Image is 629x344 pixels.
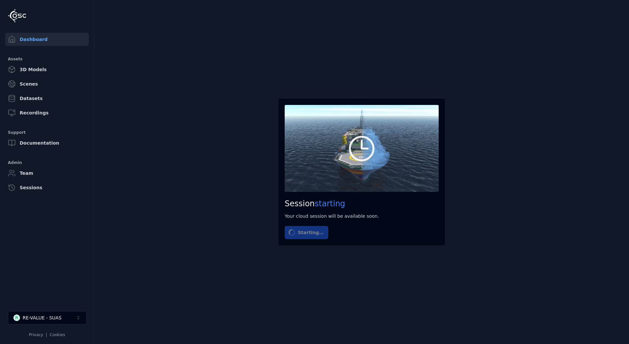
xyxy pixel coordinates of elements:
[285,198,439,209] h2: Session
[29,333,43,337] a: Privacy
[285,213,439,219] div: Your cloud session will be available soon.
[8,159,86,167] div: Admin
[46,333,47,337] span: |
[5,92,89,105] a: Datasets
[5,77,89,91] a: Scenes
[8,55,86,63] div: Assets
[5,181,89,194] a: Sessions
[5,167,89,180] a: Team
[285,226,328,239] button: Starting…
[5,106,89,119] a: Recordings
[13,314,20,321] div: R
[8,311,86,324] button: Select a workspace
[5,33,89,46] a: Dashboard
[5,136,89,150] a: Documentation
[5,63,89,76] a: 3D Models
[315,199,345,208] span: starting
[50,333,65,337] a: Cookies
[23,314,62,321] div: RE-VALUE - SUAS
[8,129,86,136] div: Support
[8,9,26,23] img: Logo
